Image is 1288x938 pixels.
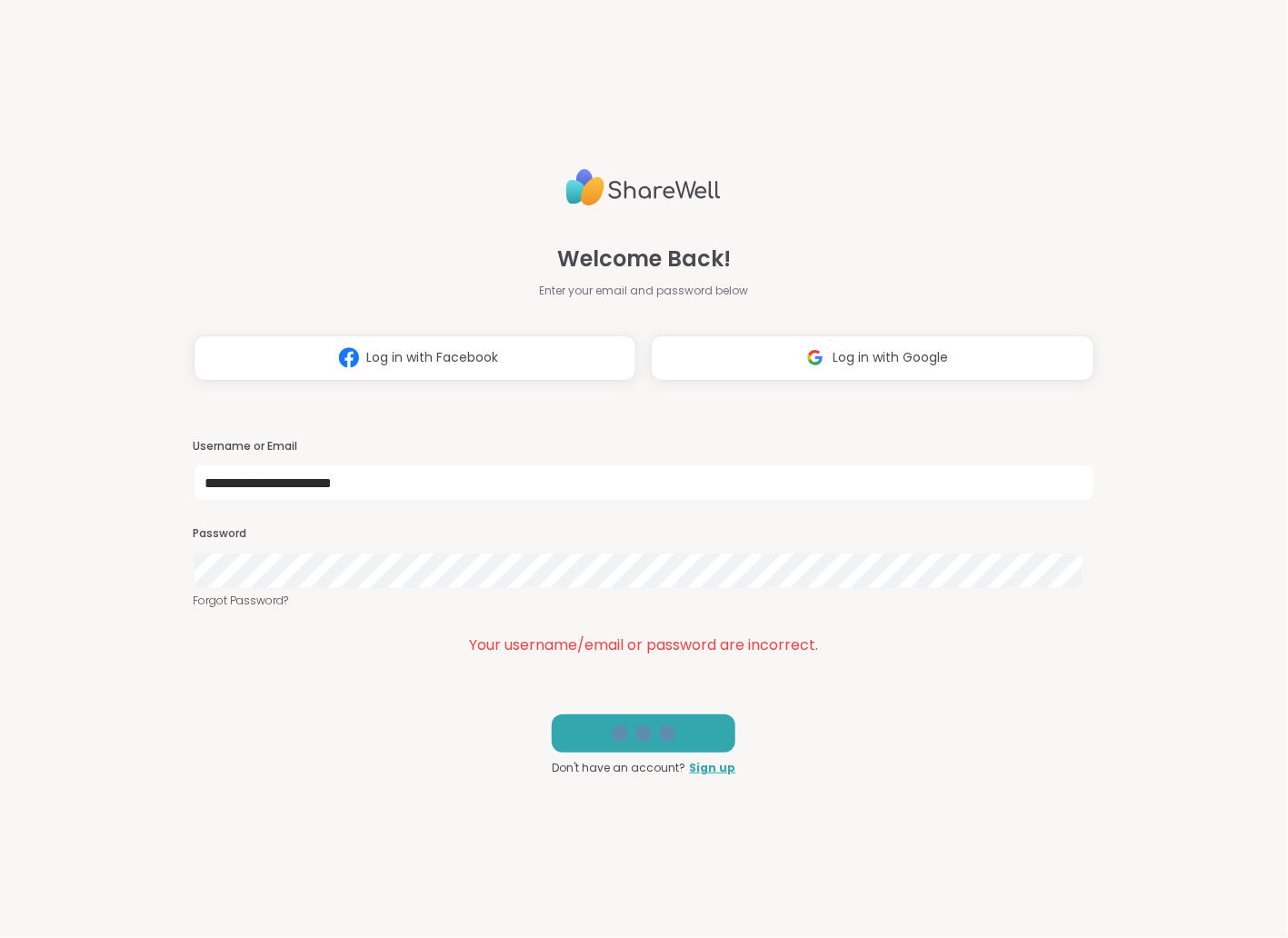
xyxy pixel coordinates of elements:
span: Enter your email and password below [539,283,748,299]
img: ShareWell Logo [566,162,721,214]
div: Your username/email or password are incorrect. [194,634,1095,656]
h3: Password [194,526,1095,542]
span: Don't have an account? [552,760,685,776]
a: Forgot Password? [194,593,1095,609]
a: Sign up [689,760,735,776]
span: Welcome Back! [557,243,731,275]
h3: Username or Email [194,439,1095,454]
